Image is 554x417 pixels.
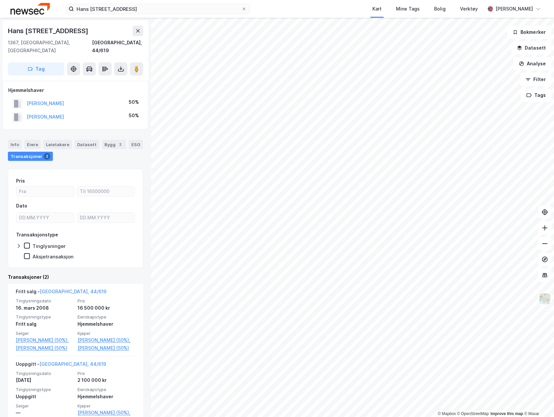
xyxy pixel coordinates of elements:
img: Z [539,293,551,305]
span: Eierskapstype [78,387,135,392]
a: Mapbox [438,411,456,416]
div: Fritt salg [16,320,74,328]
div: Bolig [434,5,446,13]
button: Analyse [513,57,551,70]
div: Fritt salg - [16,288,106,298]
a: [PERSON_NAME] (50%), [16,336,74,344]
div: Eiere [24,140,41,149]
button: Filter [520,73,551,86]
div: Hjemmelshaver [78,393,135,401]
span: Pris [78,298,135,304]
div: Dato [16,202,27,210]
div: [DATE] [16,376,74,384]
span: Tinglysningsdato [16,371,74,376]
div: Kart [372,5,382,13]
div: — [16,409,74,417]
div: Leietakere [43,140,72,149]
div: Hjemmelshaver [8,86,143,94]
div: Kontrollprogram for chat [521,385,554,417]
a: [GEOGRAPHIC_DATA], 44/619 [39,361,106,367]
a: [PERSON_NAME] (50%) [78,344,135,352]
div: 50% [129,112,139,120]
span: Eierskapstype [78,314,135,320]
div: 2 100 000 kr [78,376,135,384]
span: Pris [78,371,135,376]
div: 16 500 000 kr [78,304,135,312]
div: 2 [117,141,123,148]
div: 2 [44,153,50,160]
div: Tinglysninger [33,243,66,249]
div: Transaksjoner (2) [8,273,143,281]
div: Transaksjoner [8,152,53,161]
div: Transaksjonstype [16,231,58,239]
div: Aksjetransaksjon [33,253,74,260]
span: Selger [16,331,74,336]
button: Datasett [511,41,551,55]
span: Tinglysningstype [16,314,74,320]
input: Søk på adresse, matrikkel, gårdeiere, leietakere eller personer [74,4,241,14]
a: [PERSON_NAME] (50%) [16,344,74,352]
div: [PERSON_NAME] [496,5,533,13]
img: newsec-logo.f6e21ccffca1b3a03d2d.png [11,3,50,14]
div: Bygg [102,140,126,149]
button: Bokmerker [507,26,551,39]
span: Kjøper [78,403,135,409]
a: OpenStreetMap [457,411,489,416]
a: [PERSON_NAME] (50%), [78,409,135,417]
div: Datasett [75,140,99,149]
div: Verktøy [460,5,478,13]
a: [GEOGRAPHIC_DATA], 44/619 [40,289,106,294]
input: Til 16500000 [77,187,135,196]
iframe: Chat Widget [521,385,554,417]
div: 1367, [GEOGRAPHIC_DATA], [GEOGRAPHIC_DATA] [8,39,92,55]
div: Mine Tags [396,5,420,13]
span: Tinglysningstype [16,387,74,392]
div: Info [8,140,22,149]
input: DD.MM.YYYY [77,213,135,223]
span: Tinglysningsdato [16,298,74,304]
div: Uoppgitt [16,393,74,401]
div: [GEOGRAPHIC_DATA], 44/619 [92,39,143,55]
div: 50% [129,98,139,106]
div: ESG [129,140,143,149]
span: Selger [16,403,74,409]
div: 16. mars 2008 [16,304,74,312]
button: Tags [521,89,551,102]
span: Kjøper [78,331,135,336]
button: Tag [8,62,64,76]
div: Uoppgitt - [16,360,106,371]
div: Hans [STREET_ADDRESS] [8,26,90,36]
input: Fra [16,187,74,196]
a: Improve this map [491,411,523,416]
div: Pris [16,177,25,185]
input: DD.MM.YYYY [16,213,74,223]
div: Hjemmelshaver [78,320,135,328]
a: [PERSON_NAME] (50%), [78,336,135,344]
